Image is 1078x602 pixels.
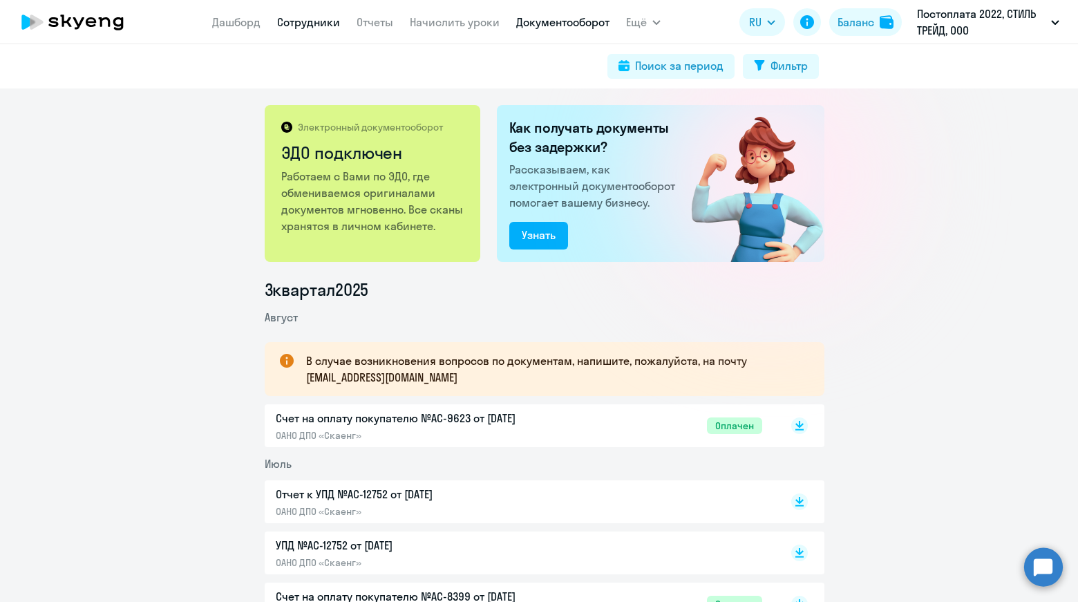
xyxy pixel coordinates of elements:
a: Сотрудники [277,15,340,29]
span: Август [265,310,298,324]
span: Июль [265,457,292,471]
p: В случае возникновения вопросов по документам, напишите, пожалуйста, на почту [EMAIL_ADDRESS][DOM... [306,352,800,386]
span: Оплачен [707,417,762,434]
button: Поиск за период [607,54,735,79]
a: УПД №AC-12752 от [DATE]ОАНО ДПО «Скаенг» [276,537,762,569]
button: Узнать [509,222,568,250]
button: RU [739,8,785,36]
p: Постоплата 2022, СТИЛЬ ТРЕЙД, ООО [917,6,1046,39]
p: Отчет к УПД №AC-12752 от [DATE] [276,486,566,502]
span: RU [749,14,762,30]
img: connected [669,105,824,262]
button: Фильтр [743,54,819,79]
a: Начислить уроки [410,15,500,29]
div: Поиск за период [635,57,724,74]
p: ОАНО ДПО «Скаенг» [276,505,566,518]
p: ОАНО ДПО «Скаенг» [276,556,566,569]
div: Баланс [838,14,874,30]
a: Отчет к УПД №AC-12752 от [DATE]ОАНО ДПО «Скаенг» [276,486,762,518]
p: Счет на оплату покупателю №AC-9623 от [DATE] [276,410,566,426]
button: Постоплата 2022, СТИЛЬ ТРЕЙД, ООО [910,6,1066,39]
button: Балансbalance [829,8,902,36]
li: 3 квартал 2025 [265,279,824,301]
a: Дашборд [212,15,261,29]
div: Фильтр [770,57,808,74]
p: Рассказываем, как электронный документооборот помогает вашему бизнесу. [509,161,681,211]
h2: Как получать документы без задержки? [509,118,681,157]
a: Отчеты [357,15,393,29]
div: Узнать [522,227,556,243]
h2: ЭДО подключен [281,142,466,164]
p: Электронный документооборот [298,121,443,133]
img: balance [880,15,893,29]
p: ОАНО ДПО «Скаенг» [276,429,566,442]
a: Документооборот [516,15,609,29]
p: Работаем с Вами по ЭДО, где обмениваемся оригиналами документов мгновенно. Все сканы хранятся в л... [281,168,466,234]
span: Ещё [626,14,647,30]
button: Ещё [626,8,661,36]
p: УПД №AC-12752 от [DATE] [276,537,566,554]
a: Счет на оплату покупателю №AC-9623 от [DATE]ОАНО ДПО «Скаенг»Оплачен [276,410,762,442]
